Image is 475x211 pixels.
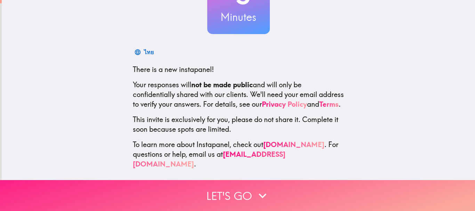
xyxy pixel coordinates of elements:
a: [DOMAIN_NAME] [263,140,324,149]
a: Privacy Policy [262,100,307,108]
div: ไทย [144,47,154,57]
b: not be made public [191,80,253,89]
p: To learn more about Instapanel, check out . For questions or help, email us at . [133,140,344,169]
a: Terms [319,100,339,108]
button: ไทย [133,45,156,59]
p: This invite is exclusively for you, please do not share it. Complete it soon because spots are li... [133,115,344,134]
h3: Minutes [207,10,270,24]
a: [EMAIL_ADDRESS][DOMAIN_NAME] [133,150,285,168]
span: There is a new instapanel! [133,65,214,74]
p: Your responses will and will only be confidentially shared with our clients. We'll need your emai... [133,80,344,109]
